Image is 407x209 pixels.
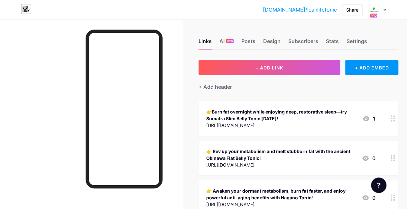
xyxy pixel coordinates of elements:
[263,6,337,14] a: [DOMAIN_NAME]/leanlifetonic
[255,65,283,70] span: + ADD LINK
[326,37,338,49] div: Stats
[345,60,398,75] div: + ADD EMBED
[288,37,318,49] div: Subscribers
[206,148,356,161] div: 👉 Rev up your metabolism and melt stubborn fat with the ancient Okinawa Flat Belly Tonic!
[367,4,380,16] img: leanlifetonic
[263,37,281,49] div: Design
[199,60,340,75] button: + ADD LINK
[362,194,375,202] div: 0
[346,6,358,13] div: Share
[199,83,232,91] div: + Add header
[346,37,367,49] div: Settings
[206,122,357,129] div: [URL][DOMAIN_NAME]
[206,201,356,208] div: [URL][DOMAIN_NAME]
[206,161,356,168] div: [URL][DOMAIN_NAME]
[241,37,255,49] div: Posts
[362,115,375,123] div: 1
[219,37,234,49] div: AI
[227,39,233,43] span: NEW
[206,187,356,201] div: 👉 Awaken your dormant metabolism, burn fat faster, and enjoy powerful anti-aging benefits with Na...
[362,154,375,162] div: 0
[206,108,357,122] div: 👉Burn fat overnight while enjoying deep, restorative sleep—try Sumatra Slim Belly Tonic [DATE]!
[199,37,212,49] div: Links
